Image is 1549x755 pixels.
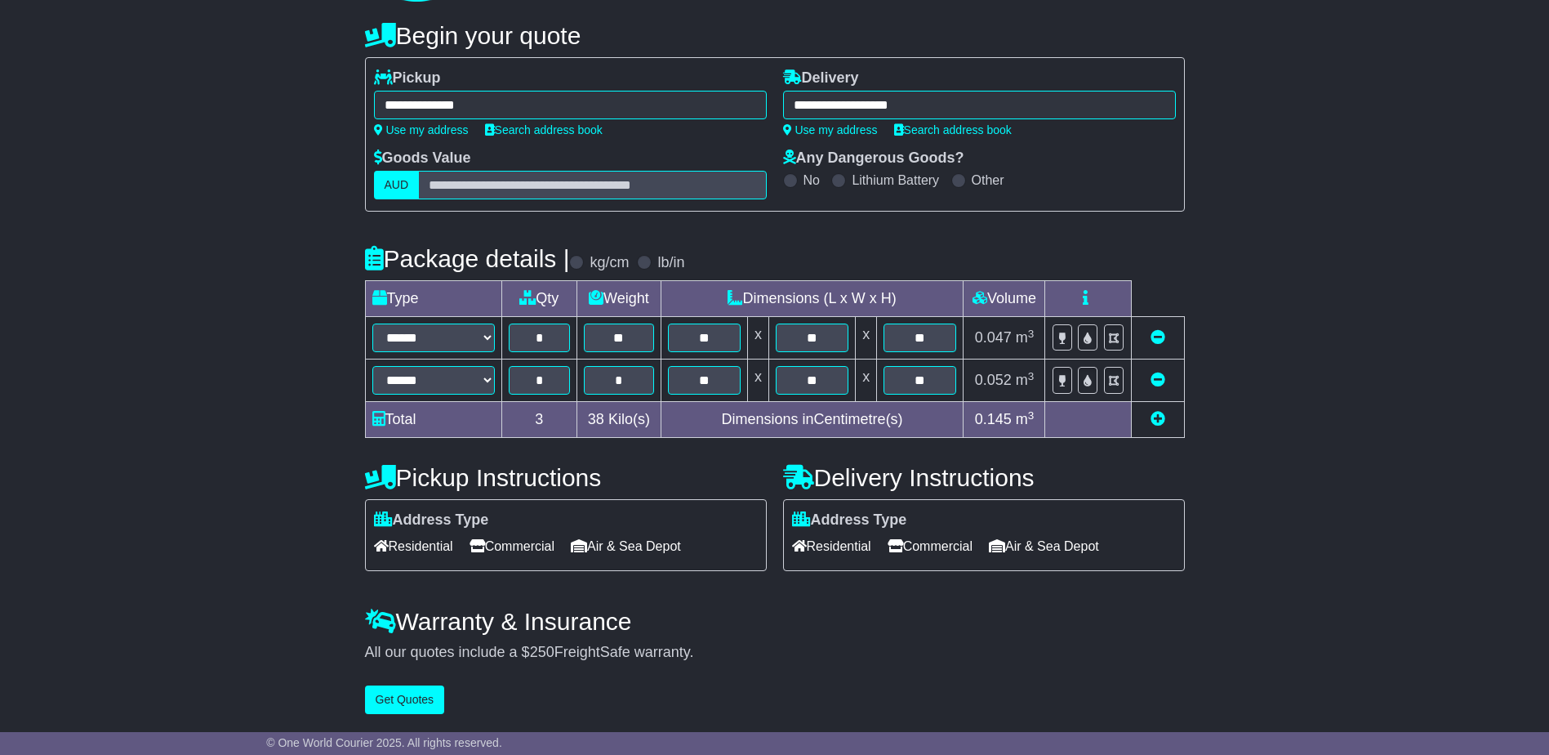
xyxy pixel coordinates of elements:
td: 3 [501,402,577,438]
span: Air & Sea Depot [571,534,681,559]
td: x [856,360,877,402]
span: Commercial [888,534,973,559]
td: Type [365,281,501,317]
td: Volume [964,281,1045,317]
td: Weight [577,281,661,317]
label: AUD [374,171,420,199]
span: 0.047 [975,329,1012,346]
span: 0.145 [975,411,1012,427]
td: x [856,317,877,360]
label: Address Type [374,512,489,529]
span: © One World Courier 2025. All rights reserved. [266,736,502,749]
label: Delivery [783,69,859,87]
label: lb/in [657,254,684,272]
label: Pickup [374,69,441,87]
h4: Warranty & Insurance [365,608,1185,635]
label: Any Dangerous Goods? [783,150,964,168]
label: Address Type [792,512,907,529]
td: Qty [501,281,577,317]
span: 0.052 [975,372,1012,388]
td: x [747,360,768,402]
span: Residential [792,534,871,559]
span: Air & Sea Depot [989,534,1099,559]
sup: 3 [1028,370,1035,382]
label: kg/cm [590,254,629,272]
a: Remove this item [1151,372,1165,388]
a: Remove this item [1151,329,1165,346]
span: m [1016,411,1035,427]
span: m [1016,372,1035,388]
a: Use my address [374,123,469,136]
label: Other [972,172,1004,188]
span: 250 [530,644,554,660]
label: No [803,172,820,188]
td: Dimensions in Centimetre(s) [661,402,964,438]
h4: Pickup Instructions [365,464,767,491]
span: m [1016,329,1035,346]
a: Search address book [485,123,603,136]
td: Dimensions (L x W x H) [661,281,964,317]
label: Lithium Battery [852,172,939,188]
h4: Begin your quote [365,22,1185,49]
sup: 3 [1028,328,1035,340]
td: x [747,317,768,360]
span: Commercial [470,534,554,559]
a: Add new item [1151,411,1165,427]
h4: Package details | [365,245,570,272]
a: Search address book [894,123,1012,136]
sup: 3 [1028,409,1035,422]
button: Get Quotes [365,686,445,714]
span: Residential [374,534,453,559]
div: All our quotes include a $ FreightSafe warranty. [365,644,1185,662]
h4: Delivery Instructions [783,464,1185,491]
td: Total [365,402,501,438]
td: Kilo(s) [577,402,661,438]
span: 38 [588,411,604,427]
a: Use my address [783,123,878,136]
label: Goods Value [374,150,471,168]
